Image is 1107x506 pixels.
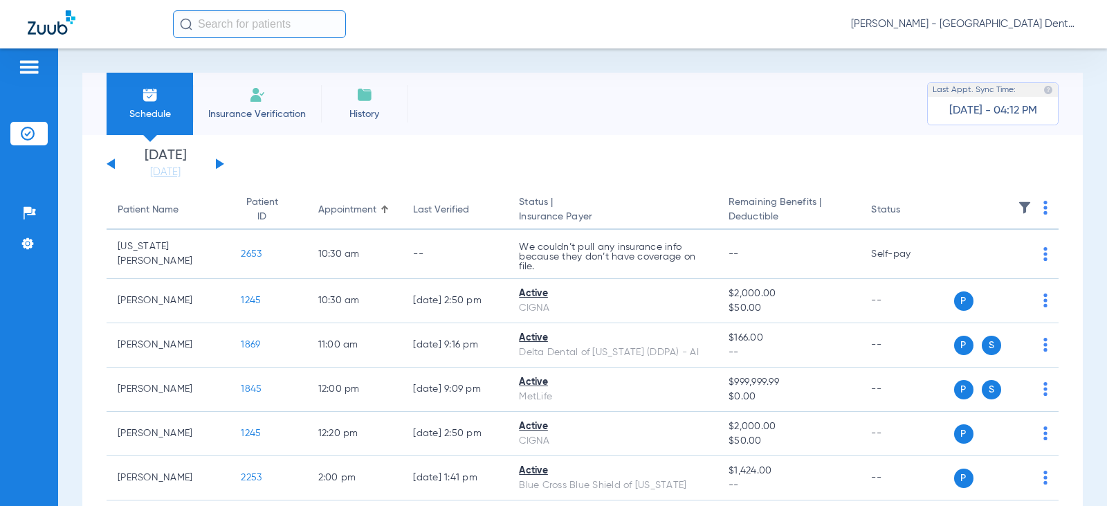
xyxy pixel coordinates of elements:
input: Search for patients [173,10,346,38]
img: filter.svg [1018,201,1032,215]
td: [PERSON_NAME] [107,368,230,412]
div: Active [519,419,706,434]
div: Last Verified [413,203,497,217]
span: Insurance Verification [203,107,311,121]
td: [US_STATE][PERSON_NAME] [107,230,230,279]
img: Schedule [142,87,158,103]
img: group-dot-blue.svg [1043,338,1047,352]
span: 1245 [241,296,261,305]
div: Blue Cross Blue Shield of [US_STATE] [519,478,706,493]
div: Patient ID [241,195,295,224]
span: [DATE] - 04:12 PM [949,104,1037,118]
div: Appointment [318,203,392,217]
td: [DATE] 2:50 PM [402,412,508,456]
span: $50.00 [729,434,849,449]
img: group-dot-blue.svg [1043,293,1047,307]
span: $2,000.00 [729,419,849,434]
div: Active [519,287,706,301]
span: $50.00 [729,301,849,316]
span: $2,000.00 [729,287,849,301]
span: $1,424.00 [729,464,849,478]
th: Remaining Benefits | [717,191,860,230]
span: 1245 [241,428,261,438]
img: Search Icon [180,18,192,30]
td: 12:00 PM [307,368,403,412]
span: -- [729,478,849,493]
span: History [331,107,397,121]
td: [DATE] 9:16 PM [402,323,508,368]
div: Patient Name [118,203,179,217]
img: Zuub Logo [28,10,75,35]
td: 2:00 PM [307,456,403,500]
div: CIGNA [519,301,706,316]
td: [DATE] 2:50 PM [402,279,508,323]
div: Patient Name [118,203,219,217]
div: Appointment [318,203,376,217]
span: P [954,336,973,355]
div: Delta Dental of [US_STATE] (DDPA) - AI [519,345,706,360]
img: hamburger-icon [18,59,40,75]
td: 11:00 AM [307,323,403,368]
span: -- [729,249,739,259]
th: Status | [508,191,717,230]
span: Deductible [729,210,849,224]
td: 10:30 AM [307,230,403,279]
span: S [982,380,1001,399]
span: P [954,380,973,399]
td: [PERSON_NAME] [107,456,230,500]
td: -- [860,456,953,500]
div: Patient ID [241,195,283,224]
span: -- [729,345,849,360]
td: [PERSON_NAME] [107,323,230,368]
a: [DATE] [124,165,207,179]
span: [PERSON_NAME] - [GEOGRAPHIC_DATA] Dental Care [851,17,1079,31]
span: P [954,469,973,488]
span: Insurance Payer [519,210,706,224]
td: [DATE] 1:41 PM [402,456,508,500]
span: Last Appt. Sync Time: [933,83,1016,97]
span: $0.00 [729,390,849,404]
div: Active [519,464,706,478]
img: Manual Insurance Verification [249,87,266,103]
img: group-dot-blue.svg [1043,382,1047,396]
img: History [356,87,373,103]
img: group-dot-blue.svg [1043,247,1047,261]
img: group-dot-blue.svg [1043,426,1047,440]
td: 12:20 PM [307,412,403,456]
span: 1869 [241,340,260,350]
td: [PERSON_NAME] [107,412,230,456]
td: [DATE] 9:09 PM [402,368,508,412]
span: S [982,336,1001,355]
div: CIGNA [519,434,706,449]
span: 1845 [241,384,262,394]
td: 10:30 AM [307,279,403,323]
span: P [954,291,973,311]
img: group-dot-blue.svg [1043,201,1047,215]
span: $166.00 [729,331,849,345]
div: Active [519,331,706,345]
div: MetLife [519,390,706,404]
div: Active [519,375,706,390]
span: 2653 [241,249,262,259]
td: -- [860,323,953,368]
td: -- [860,368,953,412]
td: -- [860,412,953,456]
th: Status [860,191,953,230]
span: $999,999.99 [729,375,849,390]
p: We couldn’t pull any insurance info because they don’t have coverage on file. [519,242,706,271]
img: last sync help info [1043,85,1053,95]
td: -- [860,279,953,323]
div: Last Verified [413,203,469,217]
td: [PERSON_NAME] [107,279,230,323]
li: [DATE] [124,149,207,179]
span: 2253 [241,473,262,482]
img: group-dot-blue.svg [1043,471,1047,485]
span: Schedule [117,107,183,121]
span: P [954,424,973,444]
td: Self-pay [860,230,953,279]
td: -- [402,230,508,279]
